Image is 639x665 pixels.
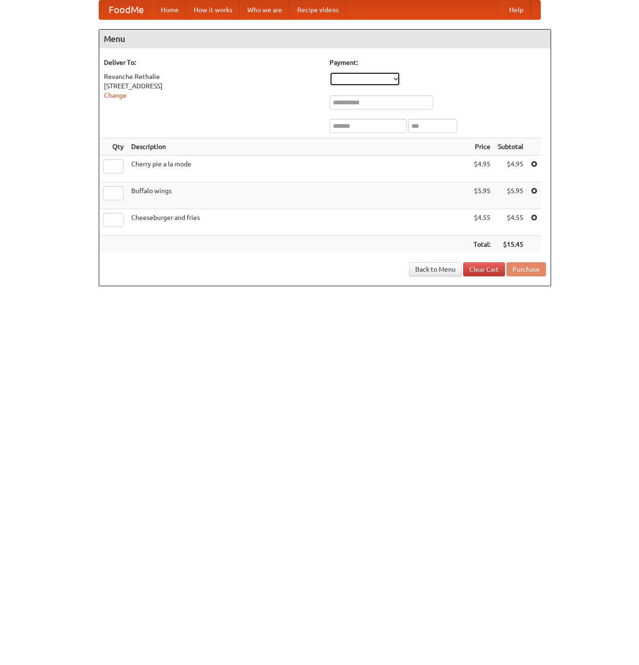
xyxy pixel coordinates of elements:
[494,138,527,156] th: Subtotal
[409,262,462,276] a: Back to Menu
[104,72,320,81] div: Revanche Rethalie
[494,156,527,182] td: $4.95
[104,92,126,99] a: Change
[104,81,320,91] div: [STREET_ADDRESS]
[463,262,505,276] a: Clear Cart
[470,182,494,209] td: $5.95
[127,138,470,156] th: Description
[470,138,494,156] th: Price
[127,209,470,236] td: Cheeseburger and fries
[470,209,494,236] td: $4.55
[153,0,186,19] a: Home
[290,0,346,19] a: Recipe videos
[99,138,127,156] th: Qty
[186,0,240,19] a: How it works
[494,182,527,209] td: $5.95
[240,0,290,19] a: Who we are
[506,262,546,276] button: Purchase
[502,0,531,19] a: Help
[330,58,546,67] h5: Payment:
[470,236,494,253] th: Total:
[494,209,527,236] td: $4.55
[99,30,551,48] h4: Menu
[104,58,320,67] h5: Deliver To:
[99,0,153,19] a: FoodMe
[494,236,527,253] th: $15.45
[470,156,494,182] td: $4.95
[127,182,470,209] td: Buffalo wings
[127,156,470,182] td: Cherry pie a la mode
